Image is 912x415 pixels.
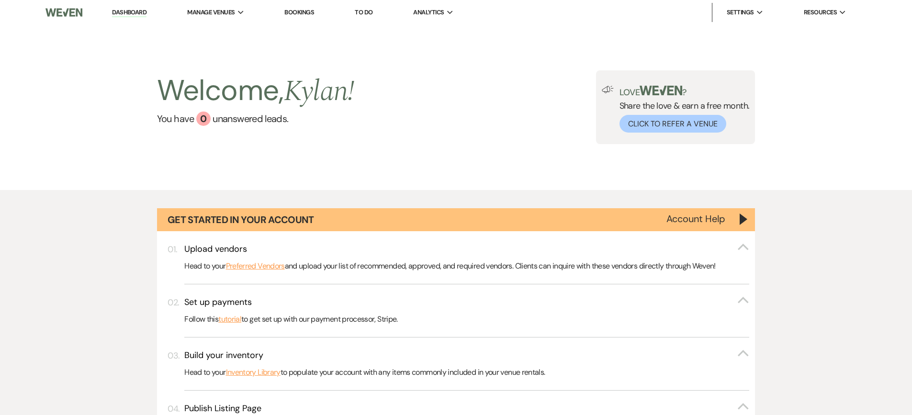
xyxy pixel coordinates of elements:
[196,112,211,126] div: 0
[184,296,252,308] h3: Set up payments
[184,403,261,415] h3: Publish Listing Page
[614,86,750,133] div: Share the love & earn a free month.
[184,260,749,272] p: Head to your and upload your list of recommended, approved, and required vendors. Clients can inq...
[184,296,749,308] button: Set up payments
[184,349,263,361] h3: Build your inventory
[168,213,314,226] h1: Get Started in Your Account
[619,86,750,97] p: Love ?
[184,243,749,255] button: Upload vendors
[218,313,241,325] a: tutorial
[157,70,355,112] h2: Welcome,
[284,8,314,16] a: Bookings
[284,69,355,113] span: Kylan !
[355,8,372,16] a: To Do
[184,243,247,255] h3: Upload vendors
[112,8,146,17] a: Dashboard
[226,366,281,379] a: Inventory Library
[187,8,235,17] span: Manage Venues
[727,8,754,17] span: Settings
[602,86,614,93] img: loud-speaker-illustration.svg
[157,112,355,126] a: You have 0 unanswered leads.
[619,115,726,133] button: Click to Refer a Venue
[666,214,725,224] button: Account Help
[184,313,749,325] p: Follow this to get set up with our payment processor, Stripe.
[413,8,444,17] span: Analytics
[184,403,749,415] button: Publish Listing Page
[184,366,749,379] p: Head to your to populate your account with any items commonly included in your venue rentals.
[45,2,82,22] img: Weven Logo
[804,8,837,17] span: Resources
[226,260,285,272] a: Preferred Vendors
[184,349,749,361] button: Build your inventory
[640,86,682,95] img: weven-logo-green.svg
